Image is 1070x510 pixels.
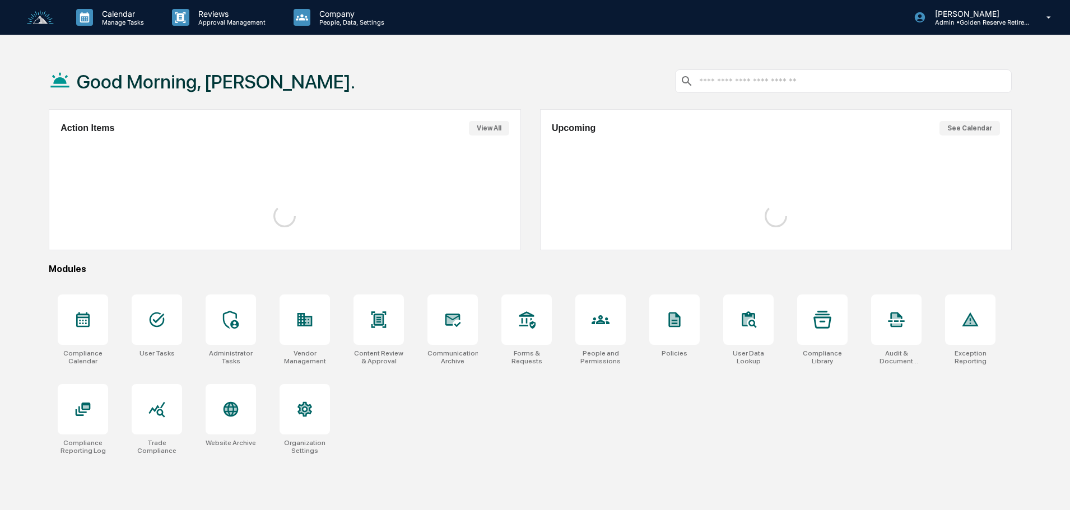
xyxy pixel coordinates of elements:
[501,349,552,365] div: Forms & Requests
[280,439,330,455] div: Organization Settings
[93,18,150,26] p: Manage Tasks
[310,18,390,26] p: People, Data, Settings
[552,123,596,133] h2: Upcoming
[939,121,1000,135] button: See Calendar
[27,10,54,25] img: logo
[797,349,848,365] div: Compliance Library
[139,349,175,357] div: User Tasks
[926,18,1030,26] p: Admin • Golden Reserve Retirement
[945,349,995,365] div: Exception Reporting
[723,349,774,365] div: User Data Lookup
[206,349,256,365] div: Administrator Tasks
[926,9,1030,18] p: [PERSON_NAME]
[353,349,404,365] div: Content Review & Approval
[662,349,687,357] div: Policies
[93,9,150,18] p: Calendar
[132,439,182,455] div: Trade Compliance
[427,349,478,365] div: Communications Archive
[469,121,509,135] button: View All
[575,349,626,365] div: People and Permissions
[77,71,355,93] h1: Good Morning, [PERSON_NAME].
[871,349,922,365] div: Audit & Document Logs
[310,9,390,18] p: Company
[280,349,330,365] div: Vendor Management
[58,349,108,365] div: Compliance Calendar
[206,439,256,447] div: Website Archive
[61,123,114,133] h2: Action Items
[189,9,271,18] p: Reviews
[189,18,271,26] p: Approval Management
[58,439,108,455] div: Compliance Reporting Log
[49,264,1012,274] div: Modules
